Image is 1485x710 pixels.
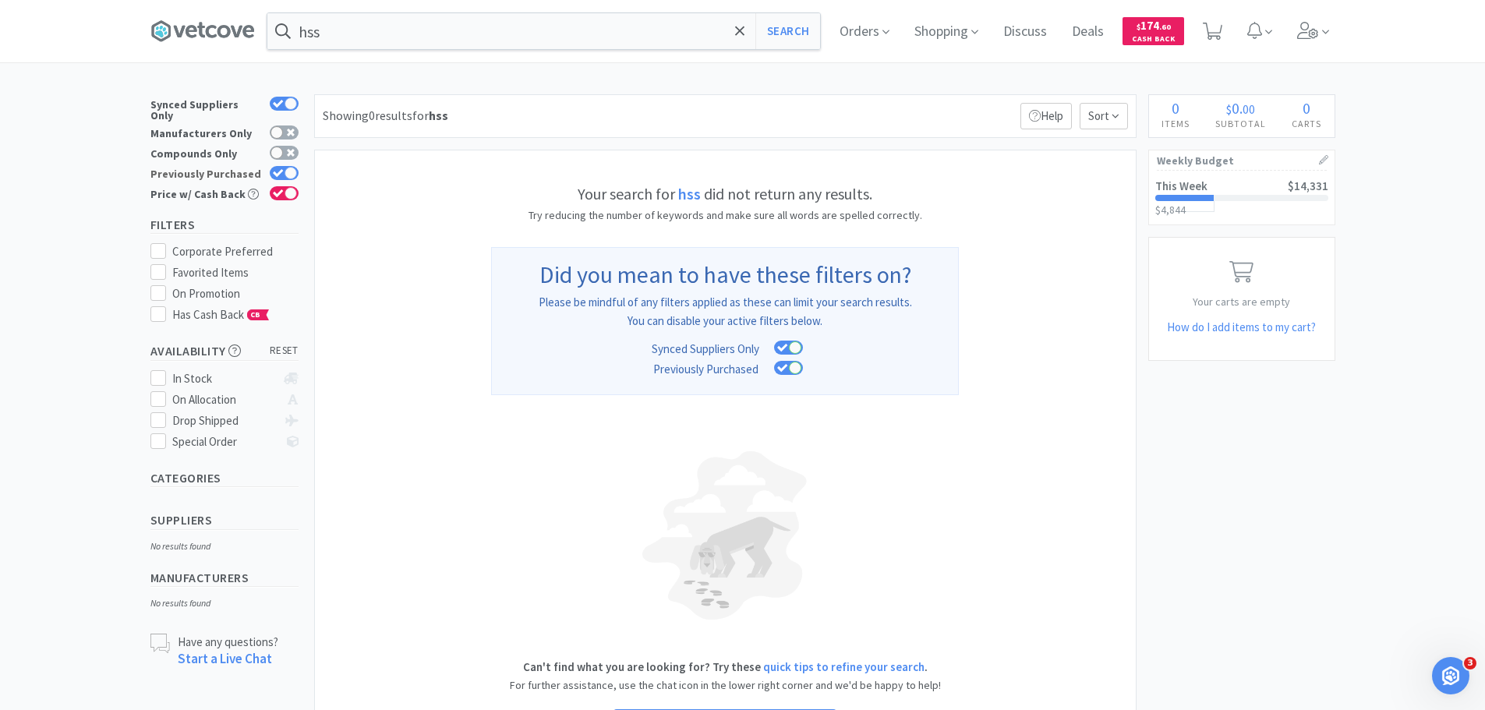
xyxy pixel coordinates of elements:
h4: Subtotal [1203,116,1279,131]
div: Showing 0 results [323,106,448,126]
span: $ [1226,101,1232,117]
input: Search by item, sku, manufacturer, ingredient, size... [267,13,820,49]
h5: Filters [150,216,299,234]
span: reset [270,343,299,359]
div: Synced Suppliers Only [150,97,262,121]
iframe: Intercom live chat [1432,657,1469,694]
div: On Allocation [172,390,276,409]
div: Corporate Preferred [172,242,299,261]
div: Drop Shipped [172,412,276,430]
div: Previously Purchased [647,361,764,375]
div: In Stock [172,369,276,388]
span: 0 [1172,98,1179,118]
h5: Suppliers [150,511,299,529]
a: $174.60Cash Back [1123,10,1184,52]
span: . 60 [1159,22,1171,32]
h6: You can disable your active filters below. [496,312,954,330]
div: Special Order [172,433,276,451]
strong: Can't find what you are looking for? Try these . [523,659,928,674]
h4: Carts [1279,116,1335,131]
div: Price w/ Cash Back [150,186,262,200]
span: 0 [1232,98,1239,118]
div: Manufacturers Only [150,125,262,139]
h2: This Week [1155,180,1207,192]
div: Compounds Only [150,146,262,159]
div: Previously Purchased [150,166,262,179]
span: Has Cash Back [172,307,270,322]
i: No results found [150,540,210,552]
span: $ [1137,22,1140,32]
span: 3 [1464,657,1476,669]
strong: hss [678,184,701,203]
i: No results found [150,597,210,609]
a: This Week$14,331$4,844 [1149,171,1335,224]
h6: Please be mindful of any filters applied as these can limit your search results. [496,293,954,312]
h5: Categories [150,469,299,487]
span: for [412,108,448,123]
h4: Items [1149,116,1203,131]
h5: Manufacturers [150,569,299,587]
span: $14,331 [1288,178,1328,193]
span: $4,844 [1155,203,1186,217]
h5: Did you mean to have these filters on? [496,256,954,293]
h5: Availability [150,342,299,360]
p: Your carts are empty [1149,293,1335,310]
span: 174 [1137,18,1171,33]
span: 0 [1303,98,1310,118]
a: Start a Live Chat [178,650,272,667]
div: Favorited Items [172,263,299,282]
a: quick tips to refine your search [763,659,925,674]
span: CB [248,310,263,320]
h5: How do I add items to my cart? [1149,318,1335,337]
div: . [1203,101,1279,116]
span: Sort [1080,103,1128,129]
p: Help [1020,103,1072,129]
h1: Weekly Budget [1157,150,1327,171]
span: 00 [1243,101,1255,117]
div: Synced Suppliers Only [647,341,764,355]
div: On Promotion [172,284,299,303]
button: Search [755,13,820,49]
img: blind-dog-light.png [639,419,811,652]
a: Deals [1066,25,1110,39]
h5: Your search for did not return any results. [491,182,959,207]
a: Discuss [997,25,1053,39]
span: Cash Back [1132,35,1175,45]
p: Try reducing the number of keywords and make sure all words are spelled correctly. [491,207,959,224]
strong: hss [429,108,448,123]
p: Have any questions? [178,634,278,650]
p: For further assistance, use the chat icon in the lower right corner and we'd be happy to help! [491,676,959,694]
